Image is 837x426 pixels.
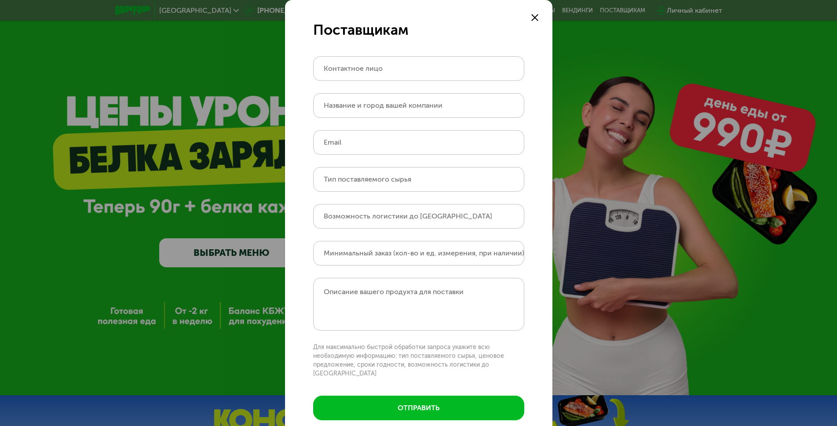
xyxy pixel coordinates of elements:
[324,177,411,182] label: Тип поставляемого сырья
[324,66,383,71] label: Контактное лицо
[313,343,524,378] p: Для максимально быстрой обработки запроса укажите всю необходимую информацию: тип поставляемого с...
[324,214,492,218] label: Возможность логистики до [GEOGRAPHIC_DATA]
[324,288,464,296] label: Описание вашего продукта для поставки
[313,21,524,39] div: Поставщикам
[324,140,341,145] label: Email
[324,251,524,255] label: Минимальный заказ (кол-во и ед. измерения, при наличии)
[324,103,442,108] label: Название и город вашей компании
[313,396,524,420] button: отправить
